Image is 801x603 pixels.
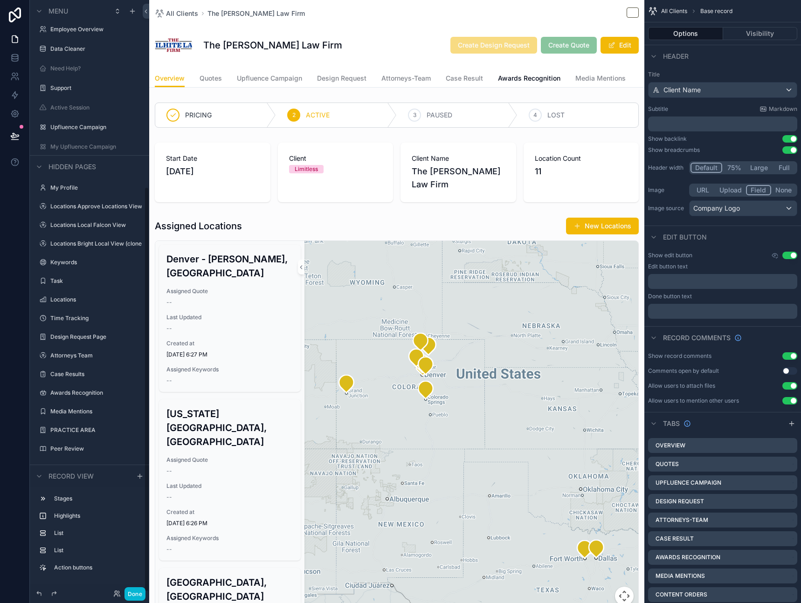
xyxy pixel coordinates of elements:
[50,259,142,266] label: Keywords
[50,123,142,131] label: Upfluence Campaign
[48,162,96,171] span: Hidden pages
[155,70,185,88] a: Overview
[159,399,301,561] a: [US_STATE][GEOGRAPHIC_DATA], [GEOGRAPHIC_DATA]Assigned Quote--Last Updated--Created at[DATE] 6:26...
[50,333,142,341] a: Design Request Page
[648,252,692,259] label: Show edit button
[48,472,94,481] span: Record view
[166,456,293,464] span: Assigned Quote
[155,74,185,83] span: Overview
[760,105,797,113] a: Markdown
[381,74,431,83] span: Attorneys-Team
[498,74,560,83] span: Awards Recognition
[722,163,746,173] button: 75%
[648,27,723,40] button: Options
[50,104,142,111] a: Active Session
[50,45,142,53] label: Data Cleaner
[166,325,172,332] span: --
[656,554,720,561] label: Awards Recognition
[648,352,711,360] div: Show record comments
[446,74,483,83] span: Case Result
[575,74,626,83] span: Media Mentions
[50,408,142,415] label: Media Mentions
[601,37,639,54] button: Edit
[124,587,145,601] button: Done
[772,163,796,173] button: Full
[771,185,796,195] button: None
[648,397,739,404] div: Allow users to mention other users
[50,184,142,192] label: My Profile
[50,389,142,397] label: Awards Recognition
[50,445,142,452] label: Peer Review
[166,340,293,347] span: Created at
[50,296,142,303] label: Locations
[648,146,700,154] div: Show breadcrumbs
[648,382,715,390] div: Allow users to attach files
[166,508,293,516] span: Created at
[663,52,689,61] span: Header
[648,304,797,319] div: scrollable content
[661,7,687,15] span: All Clients
[648,186,685,194] label: Image
[50,370,142,378] a: Case Results
[200,70,222,89] a: Quotes
[50,143,142,151] label: My Upfluence Campaign
[166,377,172,384] span: --
[715,185,746,195] button: Upload
[575,70,626,89] a: Media Mentions
[648,293,692,300] label: Done button text
[50,277,142,285] label: Task
[50,221,142,229] a: Locations Local Falcon View
[648,205,685,212] label: Image source
[656,479,721,487] label: Upfluence Campaign
[166,534,293,542] span: Assigned Keywords
[656,516,708,524] label: Attorneys-Team
[656,498,704,505] label: Design Request
[54,547,140,554] label: List
[166,288,293,295] span: Assigned Quote
[50,240,142,247] label: Locations Bright Local View (clone)
[50,352,142,359] label: Attorneys Team
[54,495,140,502] label: Stages
[166,482,293,490] span: Last Updated
[648,105,668,113] label: Subtitle
[700,7,732,15] span: Base record
[50,84,142,92] label: Support
[166,520,293,527] span: [DATE] 6:26 PM
[48,7,68,16] span: Menu
[166,351,293,358] span: [DATE] 6:27 PM
[50,315,142,322] label: Time Tracking
[203,39,342,52] h1: The [PERSON_NAME] Law Firm
[166,467,172,475] span: --
[648,263,688,270] label: Edit button text
[166,546,172,553] span: --
[166,366,293,373] span: Assigned Keywords
[663,419,680,428] span: Tabs
[663,233,707,242] span: Edit button
[166,9,198,18] span: All Clients
[50,26,142,33] label: Employee Overview
[166,407,293,449] h3: [US_STATE][GEOGRAPHIC_DATA], [GEOGRAPHIC_DATA]
[723,27,798,40] button: Visibility
[237,70,302,89] a: Upfluence Campaign
[50,203,142,210] label: Locations Approve Locations View
[648,367,719,375] div: Comments open by default
[50,65,142,72] label: Need Help?
[317,74,366,83] span: Design Request
[166,314,293,321] span: Last Updated
[317,70,366,89] a: Design Request
[159,245,301,392] a: Denver - [PERSON_NAME], [GEOGRAPHIC_DATA]Assigned Quote--Last Updated--Created at[DATE] 6:27 PMAs...
[691,185,715,195] button: URL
